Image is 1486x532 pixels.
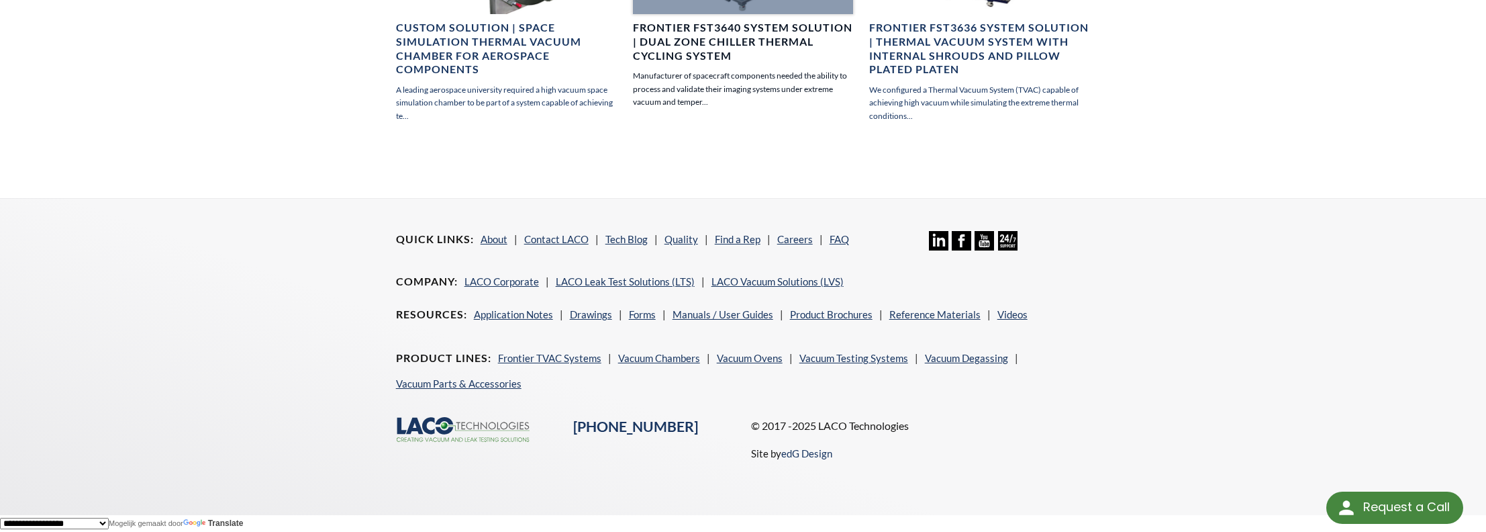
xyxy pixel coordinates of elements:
a: LACO Corporate [464,275,539,287]
a: Vacuum Ovens [717,352,783,364]
h4: Quick Links [396,232,474,247]
a: Vacuum Chambers [618,352,700,364]
p: A leading aerospace university required a high vacuum space simulation chamber to be part of a sy... [396,83,617,122]
h4: Custom Solution | Space Simulation Thermal Vacuum Chamber for Aerospace Components [396,21,617,77]
a: Product Brochures [790,308,873,320]
a: Vacuum Degassing [925,352,1008,364]
a: Videos [997,308,1028,320]
a: edG Design [781,447,832,459]
a: Translate [183,519,244,528]
h4: Company [396,275,458,289]
a: Frontier TVAC Systems [498,352,601,364]
a: Contact LACO [524,233,589,245]
a: Tech Blog [605,233,648,245]
img: round button [1336,497,1357,519]
img: Google Translate [183,519,208,528]
a: Reference Materials [889,308,981,320]
a: Quality [664,233,698,245]
h4: Frontier FST3640 System Solution | Dual Zone Chiller Thermal Cycling System [633,21,854,62]
a: Manuals / User Guides [673,308,773,320]
a: LACO Vacuum Solutions (LVS) [711,275,844,287]
a: [PHONE_NUMBER] [573,418,698,435]
a: FAQ [830,233,849,245]
p: Site by [751,445,832,461]
p: © 2017 -2025 LACO Technologies [751,417,1090,435]
h4: Product Lines [396,351,491,365]
a: Forms [629,308,656,320]
p: Manufacturer of spacecraft components needed the ability to process and validate their imaging sy... [633,69,854,108]
p: We configured a Thermal Vacuum System (TVAC) capable of achieving high vacuum while simulating th... [869,83,1090,122]
a: 24/7 Support [998,240,1018,253]
a: Application Notes [474,308,553,320]
div: Request a Call [1326,492,1463,524]
a: LACO Leak Test Solutions (LTS) [556,275,695,287]
a: About [481,233,507,245]
a: Careers [777,233,813,245]
a: Vacuum Testing Systems [799,352,908,364]
h4: Resources [396,308,467,322]
img: 24/7 Support Icon [998,231,1018,251]
a: Vacuum Parts & Accessories [396,378,522,390]
h4: Frontier FST3636 System Solution | Thermal Vacuum System with Internal Shrouds and Pillow Plated ... [869,21,1090,77]
a: Drawings [570,308,612,320]
a: Find a Rep [715,233,760,245]
div: Request a Call [1363,492,1450,523]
